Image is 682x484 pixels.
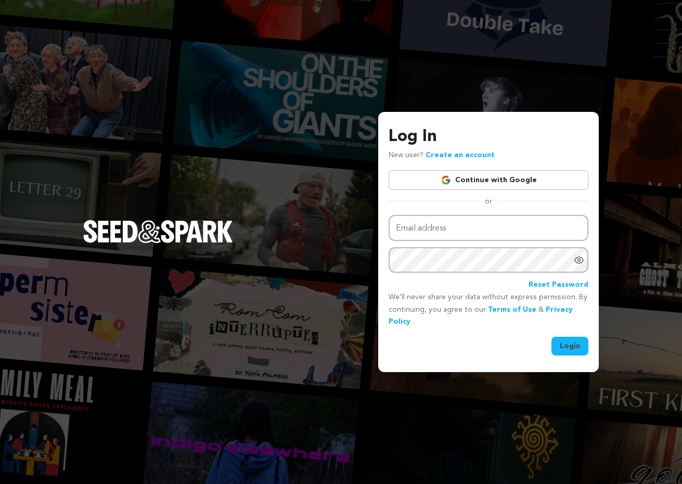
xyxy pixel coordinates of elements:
img: Google logo [441,175,451,185]
a: Create an account [426,151,495,159]
button: Login [551,337,588,355]
a: Reset Password [529,279,588,291]
input: Email address [389,215,588,241]
span: or [479,196,498,207]
a: Seed&Spark Homepage [83,220,233,264]
a: Continue with Google [389,170,588,190]
p: New user? [389,149,495,162]
a: Show password as plain text. Warning: this will display your password on the screen. [574,255,584,265]
p: We’ll never share your data without express permission. By continuing, you agree to our & . [389,291,588,328]
h3: Log In [389,124,588,149]
a: Terms of Use [488,306,536,313]
img: Seed&Spark Logo [83,220,233,243]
